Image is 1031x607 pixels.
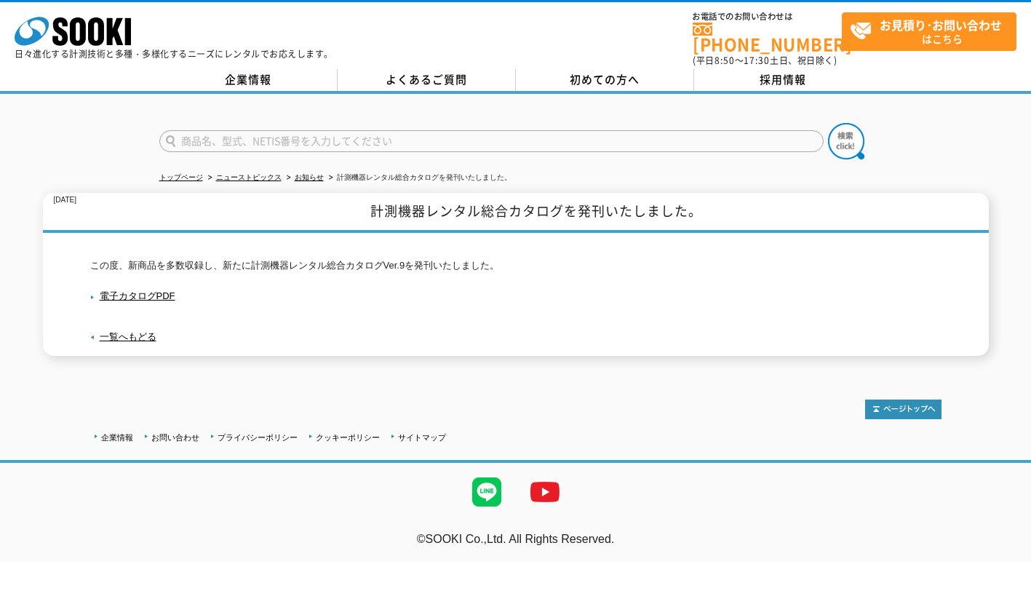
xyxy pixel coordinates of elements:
p: 日々進化する計測技術と多種・多様化するニーズにレンタルでお応えします。 [15,49,333,58]
p: [DATE] [54,193,76,208]
span: お電話でのお問い合わせは [693,12,842,21]
h1: 計測機器レンタル総合カタログを発刊いたしました。 [43,193,989,233]
a: トップページ [159,173,203,181]
a: お見積り･お問い合わせはこちら [842,12,1016,51]
a: お知らせ [295,173,324,181]
a: 採用情報 [694,69,872,91]
a: クッキーポリシー [316,433,380,442]
li: 計測機器レンタル総合カタログを発刊いたしました。 [326,170,511,186]
a: [PHONE_NUMBER] [693,23,842,52]
span: 17:30 [744,54,770,67]
a: テストMail [975,548,1031,560]
a: 企業情報 [101,433,133,442]
img: btn_search.png [828,123,864,159]
a: 企業情報 [159,69,338,91]
span: (平日 ～ 土日、祝日除く) [693,54,837,67]
input: 商品名、型式、NETIS番号を入力してください [159,130,824,152]
span: はこちら [850,13,1016,49]
a: ニューストピックス [216,173,282,181]
img: YouTube [516,463,574,521]
a: サイトマップ [398,433,446,442]
a: 一覧へもどる [100,331,156,342]
p: この度、新商品を多数収録し、新たに計測機器レンタル総合カタログVer.9を発刊いたしました。 [90,258,942,274]
img: LINE [458,463,516,521]
a: よくあるご質問 [338,69,516,91]
a: お問い合わせ [151,433,199,442]
a: プライバシーポリシー [218,433,298,442]
img: トップページへ [865,400,942,419]
a: 電子カタログPDF [90,290,175,301]
span: 初めての方へ [570,71,640,87]
strong: お見積り･お問い合わせ [880,16,1002,33]
span: 8:50 [714,54,735,67]
a: 初めての方へ [516,69,694,91]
